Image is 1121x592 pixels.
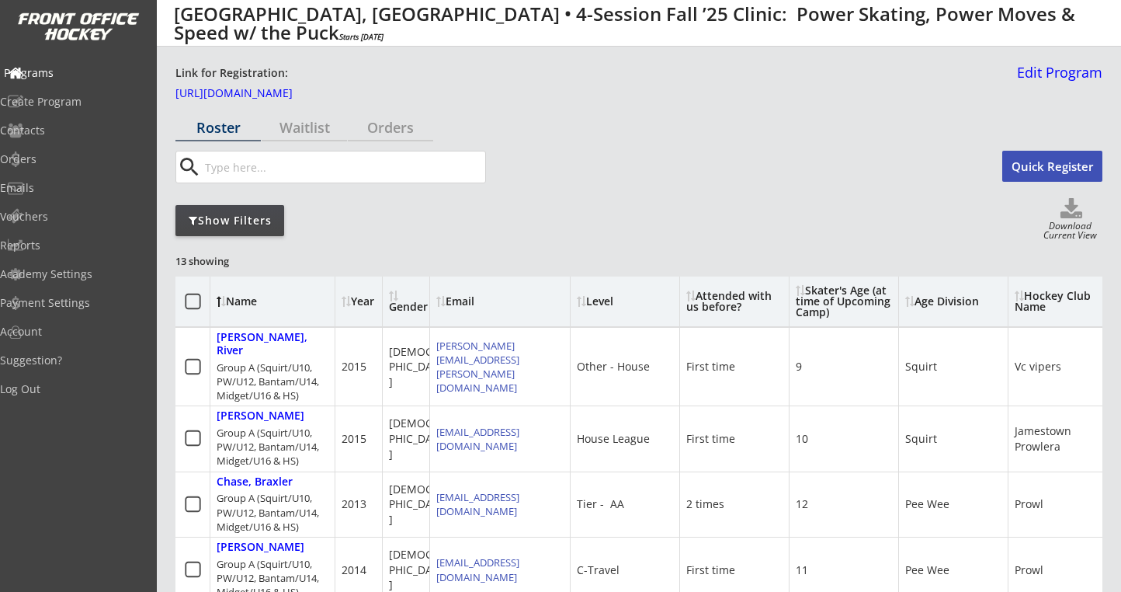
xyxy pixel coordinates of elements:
div: 2013 [342,496,366,512]
div: 2014 [342,562,366,578]
div: Attended with us before? [686,291,783,312]
div: 9 [796,359,802,374]
div: Group A (Squirt/U10, PW/U12, Bantam/U14, Midget/U16 & HS) [217,426,328,468]
div: Pee Wee [905,562,949,578]
div: Pee Wee [905,496,949,512]
div: 2015 [342,359,366,374]
div: Tier - AA [577,496,624,512]
div: Roster [175,120,261,134]
div: Email [436,296,564,307]
div: 2 times [686,496,724,512]
button: Click to download full roster. Your browser settings may try to block it, check your security set... [1040,198,1102,221]
div: Programs [4,68,144,78]
div: 2015 [342,431,366,447]
div: [DEMOGRAPHIC_DATA] [389,416,449,461]
div: 10 [796,431,808,447]
div: House League [577,431,650,447]
div: Year [342,296,380,307]
div: Age Division [905,296,979,307]
div: Squirt [905,431,937,447]
a: [URL][DOMAIN_NAME] [175,88,331,105]
div: [PERSON_NAME] [217,409,304,423]
div: 12 [796,496,808,512]
div: First time [686,359,735,374]
button: search [176,155,202,179]
div: Name [217,296,343,307]
a: Edit Program [1011,65,1102,92]
div: Group A (Squirt/U10, PW/U12, Bantam/U14, Midget/U16 & HS) [217,491,328,534]
div: Other - House [577,359,650,374]
div: Prowl [1015,562,1043,578]
div: Skater's Age (at time of Upcoming Camp) [796,285,892,318]
div: Squirt [905,359,937,374]
div: 13 showing [175,254,287,268]
div: [GEOGRAPHIC_DATA], [GEOGRAPHIC_DATA] • 4-Session Fall ’25 Clinic: Power Skating, Power Moves & Sp... [174,5,1109,42]
div: Show Filters [175,213,284,228]
div: First time [686,562,735,578]
div: Hockey Club Name [1015,291,1111,312]
div: [PERSON_NAME] [217,541,304,554]
div: Vc vipers [1015,359,1061,374]
div: [DEMOGRAPHIC_DATA] [389,344,449,390]
div: [PERSON_NAME], River [217,331,328,357]
div: 11 [796,562,808,578]
a: [EMAIL_ADDRESS][DOMAIN_NAME] [436,490,519,518]
div: [DEMOGRAPHIC_DATA] [389,482,449,528]
div: First time [686,431,735,447]
div: Jamestown Prowlera [1015,423,1111,454]
em: Starts [DATE] [339,31,383,42]
a: [EMAIL_ADDRESS][DOMAIN_NAME] [436,425,519,453]
div: Prowl [1015,496,1043,512]
input: Type here... [202,151,485,183]
div: Download Current View [1038,221,1102,242]
div: Link for Registration: [175,65,290,82]
img: FOH%20White%20Logo%20Transparent.png [17,12,140,41]
a: [PERSON_NAME][EMAIL_ADDRESS][PERSON_NAME][DOMAIN_NAME] [436,339,519,395]
a: [EMAIL_ADDRESS][DOMAIN_NAME] [436,555,519,583]
div: Gender [389,291,428,312]
div: C-Travel [577,562,619,578]
button: Quick Register [1002,151,1102,182]
div: Level [577,296,673,307]
div: Group A (Squirt/U10, PW/U12, Bantam/U14, Midget/U16 & HS) [217,360,328,403]
div: Waitlist [262,120,347,134]
div: Chase, Braxler [217,475,293,489]
div: Orders [348,120,433,134]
